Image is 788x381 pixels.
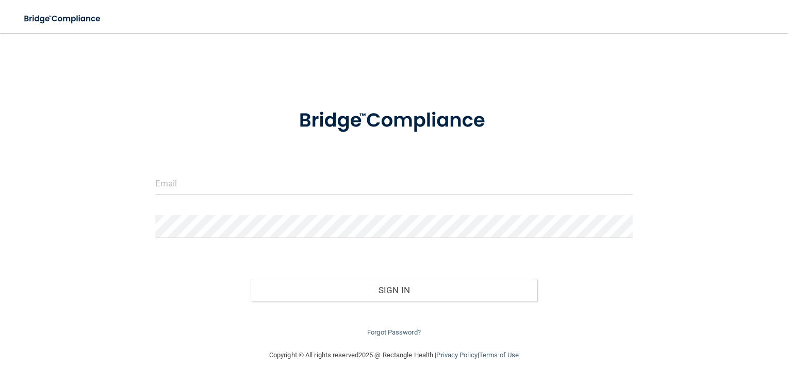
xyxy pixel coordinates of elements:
a: Forgot Password? [367,328,421,336]
input: Email [155,171,633,195]
div: Copyright © All rights reserved 2025 @ Rectangle Health | | [206,339,582,372]
img: bridge_compliance_login_screen.278c3ca4.svg [278,95,510,147]
a: Terms of Use [479,351,519,359]
img: bridge_compliance_login_screen.278c3ca4.svg [15,8,110,29]
a: Privacy Policy [436,351,477,359]
button: Sign In [251,279,537,301]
